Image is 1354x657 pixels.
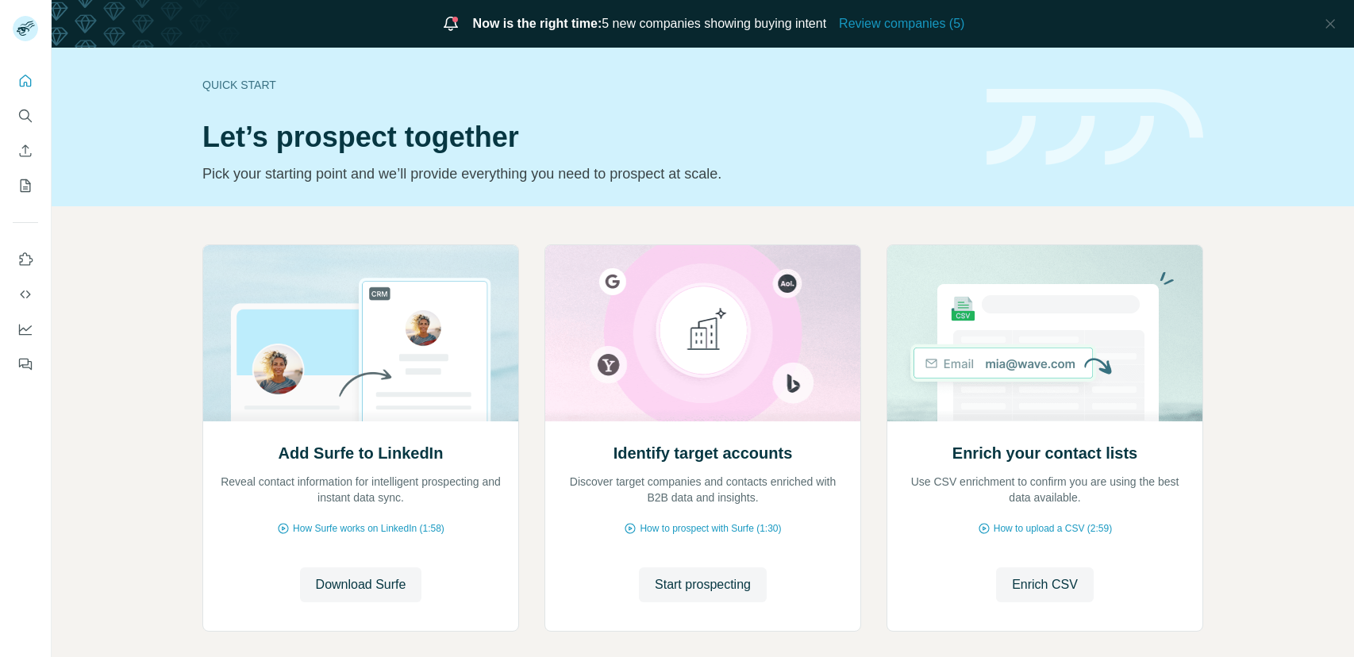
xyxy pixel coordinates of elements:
button: Download Surfe [300,567,422,602]
span: Start prospecting [655,575,751,594]
span: How to prospect with Surfe (1:30) [640,521,781,536]
span: Now is the right time: [473,17,602,30]
h2: Add Surfe to LinkedIn [279,442,444,464]
h2: Identify target accounts [614,442,793,464]
button: My lists [13,171,38,200]
button: Enrich CSV [996,567,1094,602]
button: Use Surfe on LinkedIn [13,245,38,274]
h2: Enrich your contact lists [952,442,1137,464]
img: banner [987,89,1203,166]
span: Enrich CSV [1012,575,1078,594]
img: Enrich your contact lists [887,245,1203,421]
p: Reveal contact information for intelligent prospecting and instant data sync. [219,474,502,505]
button: Quick start [13,67,38,95]
button: Feedback [13,350,38,378]
p: Use CSV enrichment to confirm you are using the best data available. [903,474,1187,505]
span: How to upload a CSV (2:59) [994,521,1112,536]
span: 5 new companies showing buying intent [473,14,827,33]
img: Identify target accounts [544,245,861,421]
button: Use Surfe API [13,280,38,309]
h1: Let’s prospect together [202,121,967,153]
p: Discover target companies and contacts enriched with B2B data and insights. [561,474,844,505]
p: Pick your starting point and we’ll provide everything you need to prospect at scale. [202,163,967,185]
button: Dashboard [13,315,38,344]
button: Search [13,102,38,130]
img: Add Surfe to LinkedIn [202,245,519,421]
div: Quick start [202,77,967,93]
span: Download Surfe [316,575,406,594]
span: How Surfe works on LinkedIn (1:58) [293,521,444,536]
button: Start prospecting [639,567,767,602]
button: Review companies (5) [839,14,964,33]
button: Enrich CSV [13,136,38,165]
